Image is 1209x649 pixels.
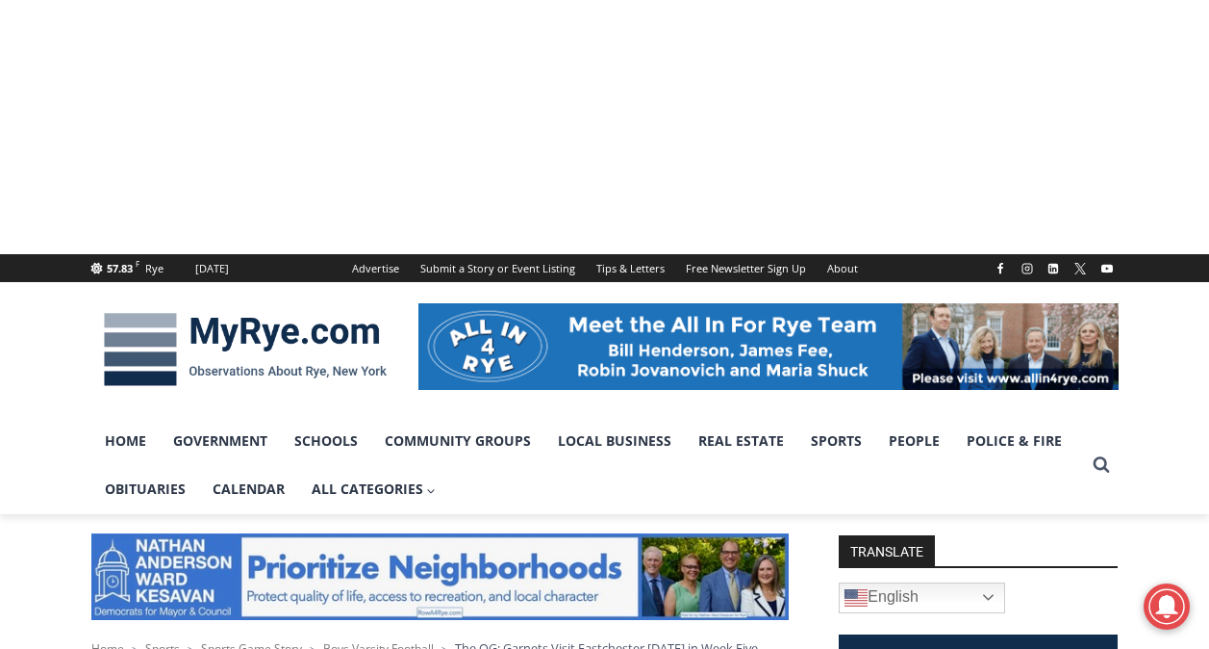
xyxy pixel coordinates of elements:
[797,417,875,465] a: Sports
[1016,257,1039,280] a: Instagram
[298,465,450,513] a: All Categories
[341,254,410,282] a: Advertise
[312,479,437,500] span: All Categories
[817,254,869,282] a: About
[844,586,868,610] img: en
[341,254,869,282] nav: Secondary Navigation
[160,417,281,465] a: Government
[418,303,1119,390] img: All in for Rye
[371,417,544,465] a: Community Groups
[91,417,1084,514] nav: Primary Navigation
[195,260,229,277] div: [DATE]
[839,583,1005,613] a: English
[107,261,133,275] span: 57.83
[685,417,797,465] a: Real Estate
[136,258,139,269] span: F
[1042,257,1065,280] a: Linkedin
[953,417,1075,465] a: Police & Fire
[586,254,675,282] a: Tips & Letters
[199,465,298,513] a: Calendar
[145,260,164,277] div: Rye
[989,257,1012,280] a: Facebook
[91,299,399,400] img: MyRye.com
[544,417,685,465] a: Local Business
[91,417,160,465] a: Home
[839,535,935,566] strong: TRANSLATE
[875,417,953,465] a: People
[1069,257,1092,280] a: X
[91,465,199,513] a: Obituaries
[410,254,586,282] a: Submit a Story or Event Listing
[675,254,817,282] a: Free Newsletter Sign Up
[281,417,371,465] a: Schools
[1096,257,1119,280] a: YouTube
[1084,448,1119,482] button: View Search Form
